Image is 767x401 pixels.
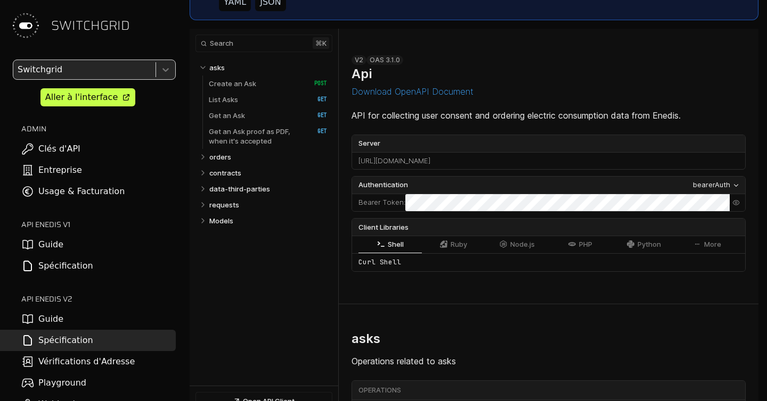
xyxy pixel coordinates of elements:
a: Aller à l'interface [40,88,135,106]
div: bearerAuth [693,180,730,190]
kbd: ⌘ k [313,37,329,49]
button: bearerAuth [690,179,743,191]
button: Download OpenAPI Document [352,87,474,96]
label: Server [352,135,745,152]
p: Get an Ask proof as PDF, when it's accepted [209,127,303,146]
h2: asks [352,331,380,346]
a: Get an Ask GET [209,107,327,123]
a: orders [209,149,328,165]
span: GET [306,112,327,119]
a: requests [209,197,328,213]
p: orders [209,152,231,162]
p: asks [209,63,225,72]
h2: ADMIN [21,123,176,134]
div: Curl Shell [352,253,745,271]
div: OAS 3.1.0 [366,55,403,65]
div: Operations [358,386,744,395]
div: Client Libraries [352,219,745,236]
span: Shell [388,240,404,248]
span: Node.js [510,240,535,248]
p: Create an Ask [209,79,256,88]
img: Switchgrid Logo [9,9,43,43]
div: : [352,194,405,211]
p: Get an Ask [209,111,245,120]
p: requests [209,200,239,210]
span: Ruby [451,240,467,248]
span: Python [638,240,661,248]
p: Operations related to asks [352,355,746,367]
span: Authentication [358,180,408,190]
h2: API ENEDIS v1 [21,219,176,230]
p: List Asks [209,95,238,104]
span: GET [306,128,327,135]
span: POST [306,80,327,87]
a: List Asks GET [209,91,327,107]
span: SWITCHGRID [51,17,130,34]
div: v2 [352,55,366,65]
h2: API ENEDIS v2 [21,294,176,304]
span: Search [210,39,233,47]
a: Create an Ask POST [209,76,327,91]
div: Aller à l'interface [45,91,118,104]
a: Models [209,213,328,229]
a: contracts [209,165,328,181]
a: data-third-parties [209,181,328,197]
label: Bearer Token [358,197,404,208]
h1: Api [352,66,372,81]
span: GET [306,96,327,103]
p: contracts [209,168,241,178]
span: PHP [579,240,592,248]
div: [URL][DOMAIN_NAME] [352,153,745,170]
p: data-third-parties [209,184,270,194]
nav: Table of contents for Api [190,55,338,386]
p: Models [209,216,233,225]
a: Get an Ask proof as PDF, when it's accepted GET [209,123,327,149]
p: API for collecting user consent and ordering electric consumption data from Enedis. [352,109,746,122]
a: asks [209,60,328,76]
